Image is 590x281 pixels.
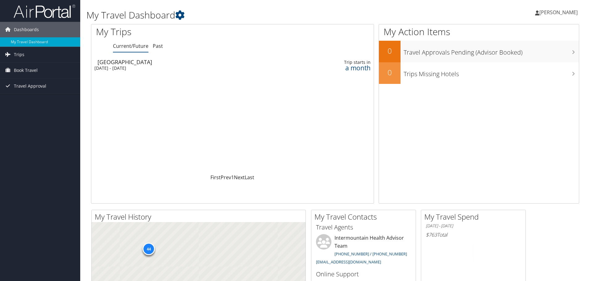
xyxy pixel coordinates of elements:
div: a month [307,65,370,71]
span: Travel Approval [14,78,46,94]
h3: Trips Missing Hotels [404,67,579,78]
li: Intermountain Health Advisor Team [313,234,414,267]
a: 0Trips Missing Hotels [379,62,579,84]
span: Dashboards [14,22,39,37]
div: 44 [143,243,155,255]
a: First [210,174,221,181]
h1: My Trips [96,25,251,38]
h3: Travel Approvals Pending (Advisor Booked) [404,45,579,57]
a: 0Travel Approvals Pending (Advisor Booked) [379,41,579,62]
a: Prev [221,174,231,181]
a: Current/Future [113,43,148,49]
a: 1 [231,174,234,181]
span: Book Travel [14,63,38,78]
h6: Total [426,231,521,238]
a: Past [153,43,163,49]
div: [GEOGRAPHIC_DATA] [98,59,272,65]
a: [EMAIL_ADDRESS][DOMAIN_NAME] [316,259,381,265]
span: $763 [426,231,437,238]
span: Trips [14,47,24,62]
h1: My Action Items [379,25,579,38]
a: Next [234,174,245,181]
a: [PERSON_NAME] [535,3,584,22]
h2: My Travel Spend [424,212,526,222]
div: Trip starts in [307,60,370,65]
h3: Online Support [316,270,411,279]
a: [PHONE_NUMBER] / [PHONE_NUMBER] [334,251,407,257]
h6: [DATE] - [DATE] [426,223,521,229]
h2: 0 [379,67,401,78]
img: airportal-logo.png [14,4,75,19]
a: Last [245,174,254,181]
h3: Travel Agents [316,223,411,232]
h2: 0 [379,46,401,56]
span: [PERSON_NAME] [539,9,578,16]
h1: My Travel Dashboard [86,9,418,22]
h2: My Travel History [95,212,305,222]
div: [DATE] - [DATE] [94,65,268,71]
h2: My Travel Contacts [314,212,416,222]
